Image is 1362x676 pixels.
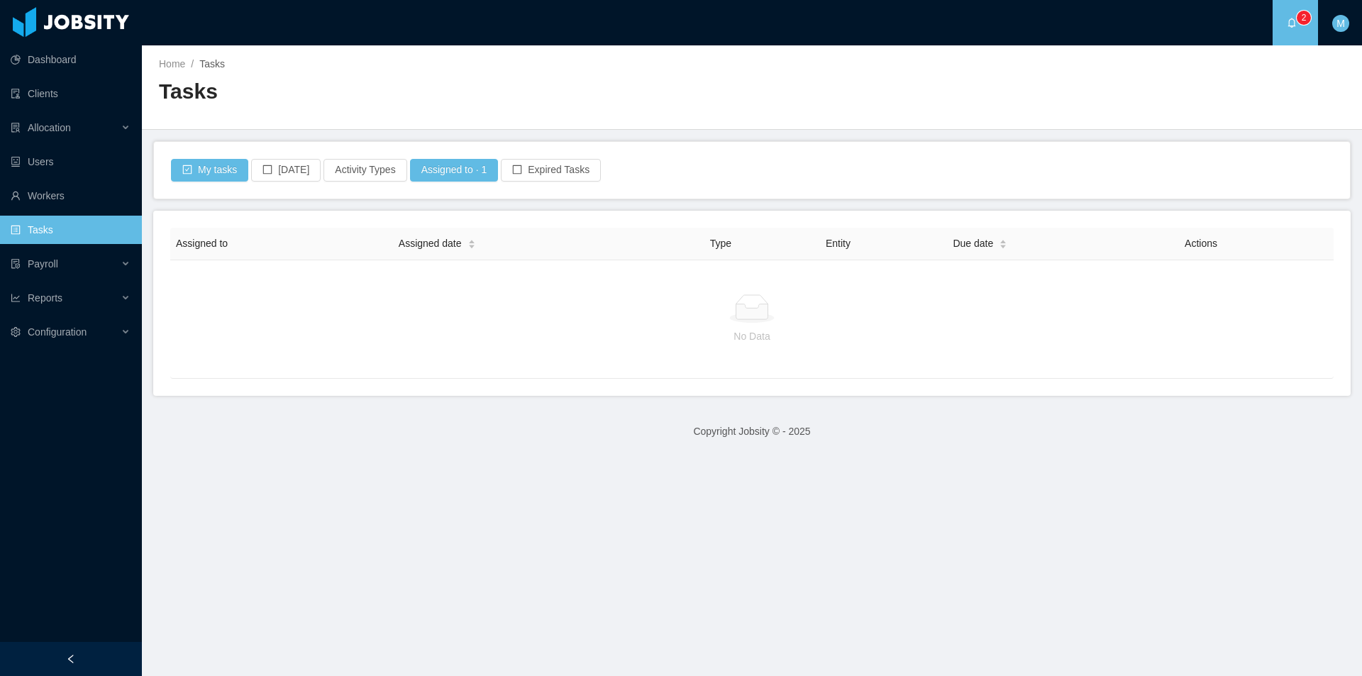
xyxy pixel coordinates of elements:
[1000,238,1007,242] i: icon: caret-up
[28,326,87,338] span: Configuration
[28,122,71,133] span: Allocation
[176,238,228,249] span: Assigned to
[323,159,406,182] button: Activity Types
[11,123,21,133] i: icon: solution
[11,45,131,74] a: icon: pie-chartDashboard
[159,77,752,106] h2: Tasks
[1000,243,1007,248] i: icon: caret-down
[1185,238,1217,249] span: Actions
[11,148,131,176] a: icon: robotUsers
[826,238,851,249] span: Entity
[1302,11,1307,25] p: 2
[11,182,131,210] a: icon: userWorkers
[467,243,475,248] i: icon: caret-down
[1336,15,1345,32] span: M
[399,236,462,251] span: Assigned date
[251,159,321,182] button: icon: border[DATE]
[11,79,131,108] a: icon: auditClients
[199,58,225,70] span: Tasks
[142,407,1362,456] footer: Copyright Jobsity © - 2025
[11,216,131,244] a: icon: profileTasks
[11,327,21,337] i: icon: setting
[191,58,194,70] span: /
[999,238,1007,248] div: Sort
[11,293,21,303] i: icon: line-chart
[171,159,248,182] button: icon: check-squareMy tasks
[467,238,476,248] div: Sort
[28,258,58,270] span: Payroll
[159,58,185,70] a: Home
[501,159,601,182] button: icon: borderExpired Tasks
[28,292,62,304] span: Reports
[11,259,21,269] i: icon: file-protect
[410,159,499,182] button: Assigned to · 1
[953,236,993,251] span: Due date
[1287,18,1297,28] i: icon: bell
[182,328,1322,344] p: No Data
[467,238,475,242] i: icon: caret-up
[1297,11,1311,25] sup: 2
[710,238,731,249] span: Type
